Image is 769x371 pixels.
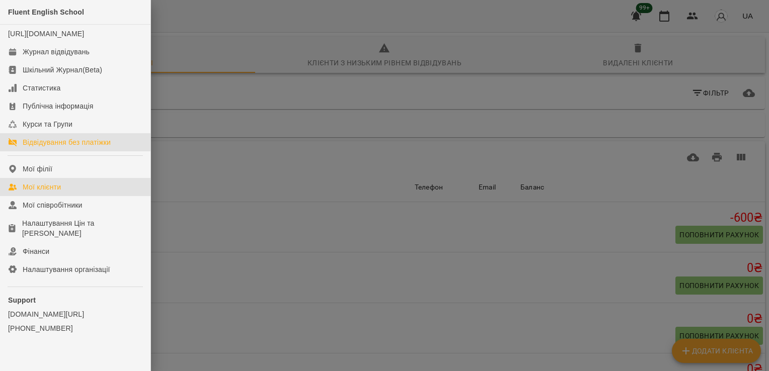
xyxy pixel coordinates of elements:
div: Відвідування без платіжки [23,137,111,147]
p: Support [8,295,142,305]
div: Мої філії [23,164,52,174]
div: Статистика [23,83,61,93]
div: Курси та Групи [23,119,72,129]
span: Fluent English School [8,8,84,16]
div: Налаштування Цін та [PERSON_NAME] [22,218,142,238]
a: [URL][DOMAIN_NAME] [8,30,84,38]
div: Мої клієнти [23,182,61,192]
div: Шкільний Журнал(Beta) [23,65,102,75]
div: Мої співробітники [23,200,83,210]
div: Налаштування організації [23,264,110,274]
a: [DOMAIN_NAME][URL] [8,309,142,319]
a: [PHONE_NUMBER] [8,323,142,333]
div: Фінанси [23,246,49,256]
div: Журнал відвідувань [23,47,90,57]
div: Публічна інформація [23,101,93,111]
